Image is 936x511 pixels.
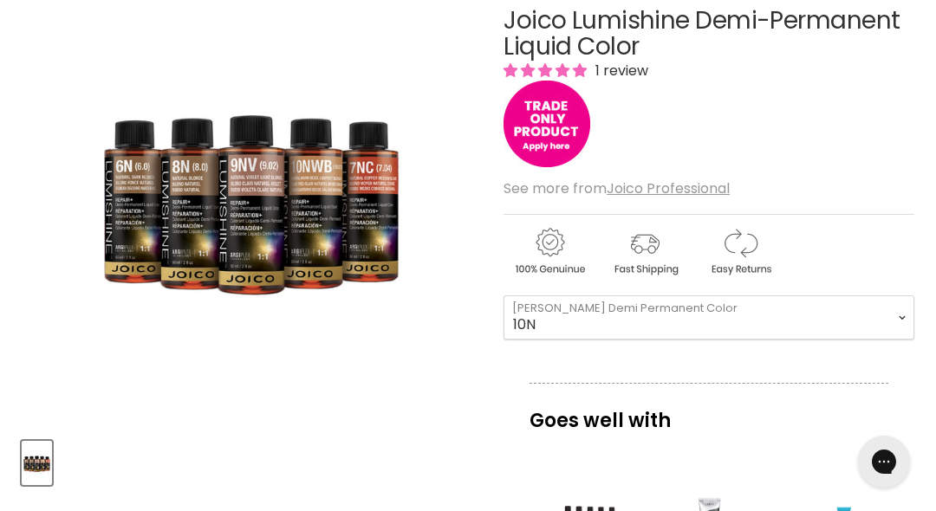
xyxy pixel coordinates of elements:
img: genuine.gif [504,225,595,278]
img: Joico Lumishine Demi-Permanent Liquid Color [23,443,50,483]
p: Goes well with [530,383,888,440]
span: 5.00 stars [504,61,590,81]
span: 1 review [590,61,648,81]
span: See more from [504,178,730,198]
img: shipping.gif [599,225,691,278]
h1: Joico Lumishine Demi-Permanent Liquid Color [504,8,914,61]
img: tradeonly_small.jpg [504,81,590,167]
button: Joico Lumishine Demi-Permanent Liquid Color [22,441,52,485]
a: Joico Professional [607,178,730,198]
img: returns.gif [694,225,786,278]
iframe: Gorgias live chat messenger [849,430,919,494]
div: Product thumbnails [19,436,484,485]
